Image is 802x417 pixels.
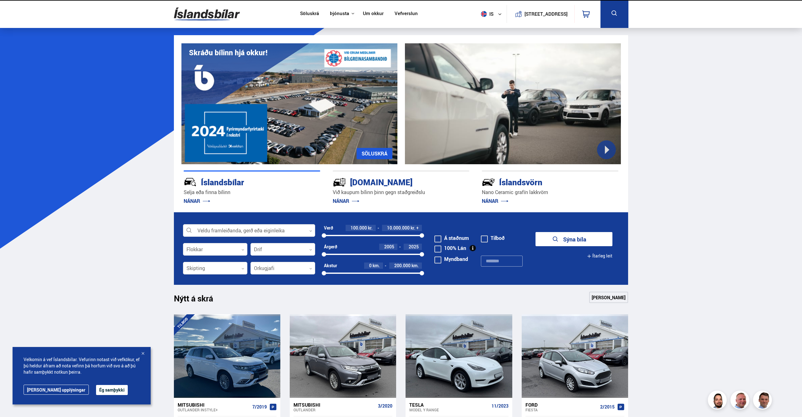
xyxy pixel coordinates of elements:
img: G0Ugv5HjCgRt.svg [174,4,240,24]
span: 2025 [409,244,419,250]
a: Vefverslun [395,11,418,17]
div: [DOMAIN_NAME] [333,176,447,187]
div: Ford [525,402,598,408]
label: Myndband [434,257,468,262]
a: SÖLUSKRÁ [357,148,392,159]
a: NÁNAR [482,198,509,204]
img: eKx6w-_Home_640_.png [181,43,397,164]
span: Velkomin á vef Íslandsbílar. Vefurinn notast við vefkökur, ef þú heldur áfram að nota vefinn þá h... [24,356,140,375]
img: svg+xml;base64,PHN2ZyB4bWxucz0iaHR0cDovL3d3dy53My5vcmcvMjAwMC9zdmciIHdpZHRoPSI1MTIiIGhlaWdodD0iNT... [481,11,487,17]
div: Outlander [293,408,375,412]
button: [STREET_ADDRESS] [527,11,565,17]
span: 2005 [384,244,394,250]
span: 0 [369,263,372,268]
button: is [478,5,507,23]
a: NÁNAR [184,198,210,204]
span: km. [412,263,419,268]
p: Selja eða finna bílinn [184,189,320,196]
a: [STREET_ADDRESS] [510,5,571,23]
div: Akstur [324,263,337,268]
div: Tesla [409,402,489,408]
span: kr. [368,225,373,230]
span: 200.000 [394,263,411,268]
a: NÁNAR [333,198,359,204]
div: Íslandsvörn [482,176,596,187]
span: is [478,11,494,17]
img: nhp88E3Fdnt1Opn2.png [709,392,728,410]
div: Íslandsbílar [184,176,298,187]
img: JRvxyua_JYH6wB4c.svg [184,176,197,189]
label: 100% Lán [434,246,466,251]
div: Outlander INSTYLE+ [178,408,250,412]
button: Ég samþykki [96,385,128,395]
img: -Svtn6bYgwAsiwNX.svg [482,176,495,189]
div: Model Y RANGE [409,408,489,412]
a: Um okkur [363,11,384,17]
span: + [416,225,419,230]
label: Á staðnum [434,236,469,241]
h1: Skráðu bílinn hjá okkur! [189,48,267,57]
button: Þjónusta [330,11,349,17]
span: 11/2023 [492,403,509,409]
span: kr. [411,225,415,230]
img: tr5P-W3DuiFaO7aO.svg [333,176,346,189]
a: [PERSON_NAME] upplýsingar [24,385,89,395]
span: 10.000.000 [387,225,410,231]
img: FbJEzSuNWCJXmdc-.webp [754,392,773,410]
div: Mitsubishi [293,402,375,408]
div: Verð [324,225,333,230]
h1: Nýtt á skrá [174,294,224,307]
span: 2/2015 [600,404,615,409]
p: Við kaupum bílinn þinn gegn staðgreiðslu [333,189,469,196]
button: Ítarleg leit [587,249,612,263]
a: [PERSON_NAME] [589,292,628,303]
span: 100.000 [351,225,367,231]
div: Fiesta [525,408,598,412]
div: Árgerð [324,244,337,249]
a: Söluskrá [300,11,319,17]
span: 3/2020 [378,403,392,409]
span: 7/2019 [252,404,267,409]
span: km. [373,263,380,268]
button: Sýna bíla [536,232,612,246]
img: siFngHWaQ9KaOqBr.png [731,392,750,410]
div: Mitsubishi [178,402,250,408]
label: Tilboð [481,236,505,241]
p: Nano Ceramic grafín lakkvörn [482,189,618,196]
